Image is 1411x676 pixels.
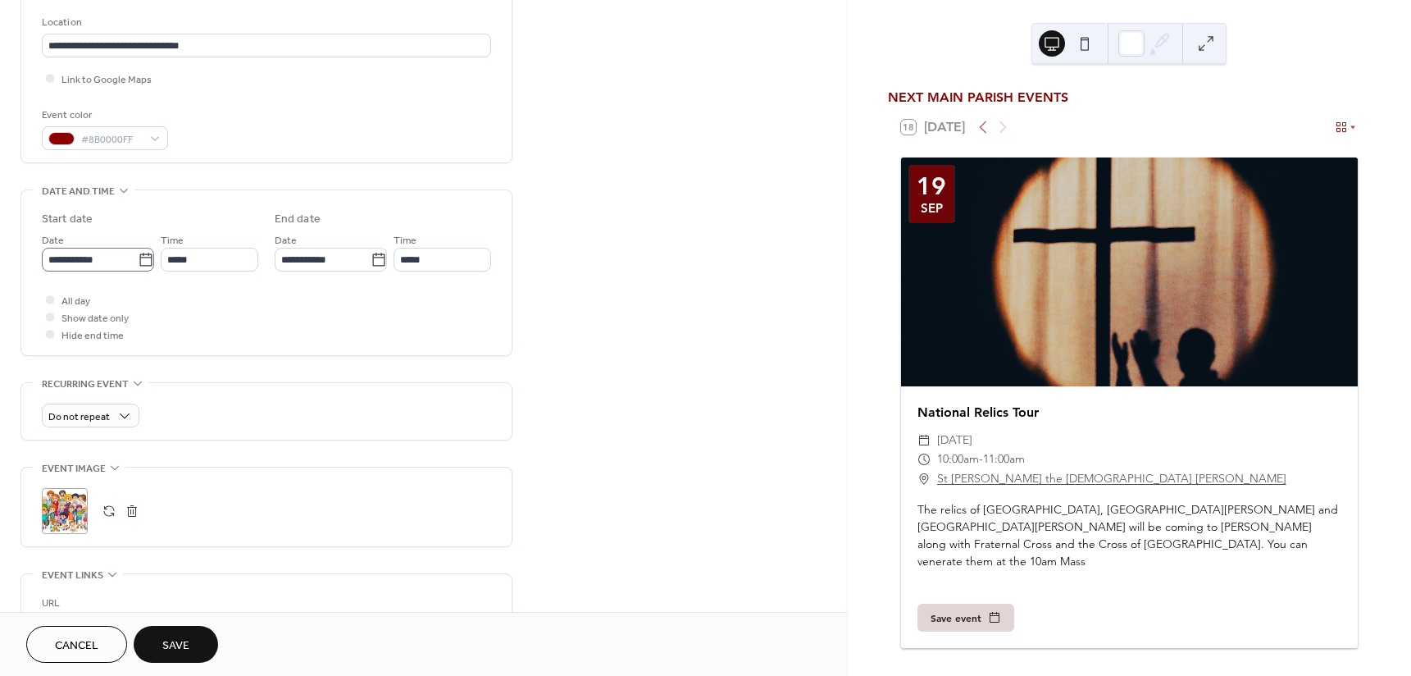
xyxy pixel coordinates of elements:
div: End date [275,211,321,228]
div: Start date [42,211,93,228]
span: Link to Google Maps [61,71,152,89]
span: - [979,450,983,469]
div: 19 [917,174,946,199]
span: Recurring event [42,376,129,393]
a: St [PERSON_NAME] the [DEMOGRAPHIC_DATA] [PERSON_NAME] [937,469,1286,489]
span: 11:00am [983,450,1025,469]
span: Show date only [61,310,129,327]
div: National Relics Tour [901,403,1358,422]
span: Date and time [42,183,115,200]
div: URL [42,595,488,612]
span: Event links [42,567,103,584]
span: Date [42,232,64,249]
span: [DATE] [937,431,972,450]
div: NEXT MAIN PARISH EVENTS [888,88,1371,107]
span: Date [275,232,297,249]
span: 10:00am [937,450,979,469]
div: ​ [917,469,931,489]
div: ; [42,488,88,534]
button: Save event [917,604,1014,632]
span: Do not repeat [48,408,110,427]
div: ​ [917,431,931,450]
button: Save [134,626,218,663]
span: #8B0000FF [81,131,142,148]
button: Cancel [26,626,127,663]
div: Event color [42,107,165,124]
div: ​ [917,450,931,469]
span: Cancel [55,637,98,655]
span: Event image [42,460,106,477]
div: Sep [921,202,943,214]
div: The relics of [GEOGRAPHIC_DATA], [GEOGRAPHIC_DATA][PERSON_NAME] and [GEOGRAPHIC_DATA][PERSON_NAME... [901,501,1358,570]
span: Time [161,232,184,249]
span: Hide end time [61,327,124,345]
span: Time [394,232,416,249]
span: All day [61,293,90,310]
div: Location [42,14,488,31]
span: Save [162,637,189,655]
